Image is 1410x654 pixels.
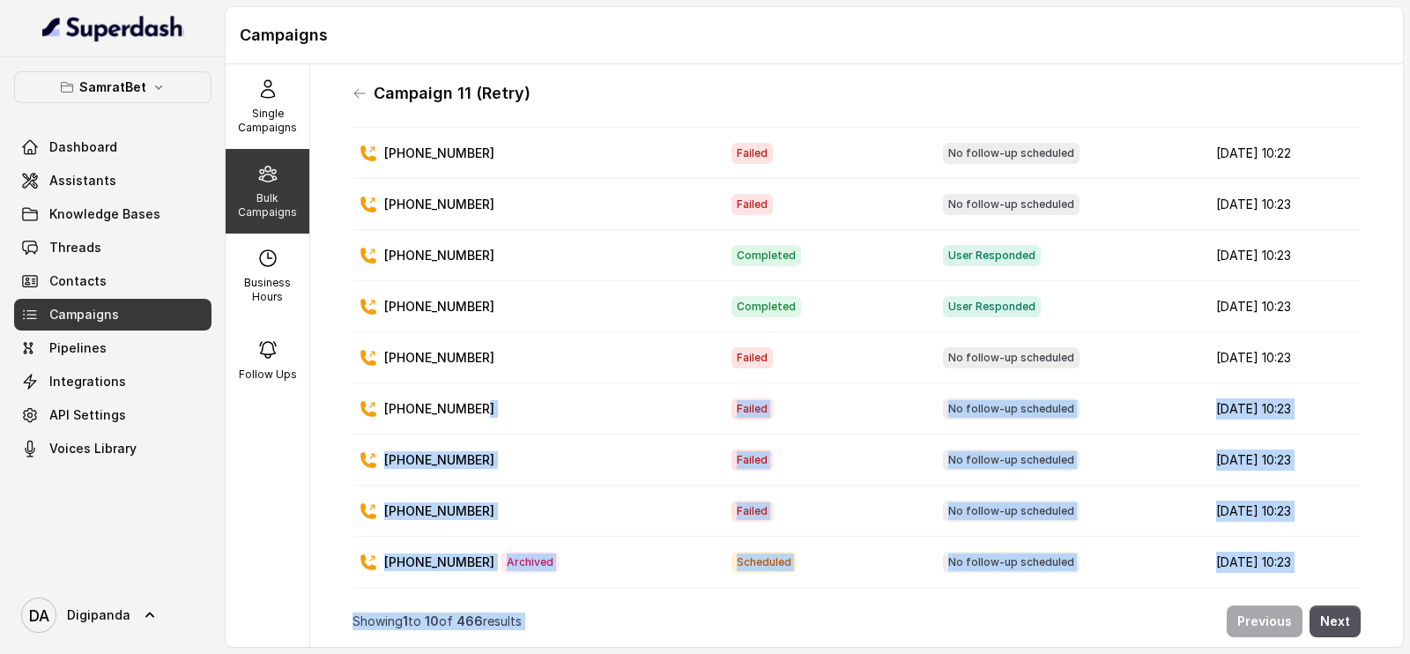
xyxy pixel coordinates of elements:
span: User Responded [943,245,1041,266]
p: Bulk Campaigns [233,191,302,219]
span: API Settings [49,406,126,424]
span: No follow-up scheduled [943,143,1080,164]
span: Scheduled [731,552,797,573]
a: Assistants [14,165,211,197]
span: Pipelines [49,339,107,357]
a: Threads [14,232,211,264]
span: Archived [501,552,559,573]
td: [DATE] 10:22 [1202,128,1361,179]
a: Pipelines [14,332,211,364]
span: No follow-up scheduled [943,501,1080,522]
span: Threads [49,239,101,256]
span: Failed [731,194,773,215]
span: Assistants [49,172,116,190]
span: Failed [731,450,773,471]
span: No follow-up scheduled [943,398,1080,420]
p: [PHONE_NUMBER] [384,400,494,418]
p: [PHONE_NUMBER] [384,196,494,213]
span: Contacts [49,272,107,290]
span: No follow-up scheduled [943,347,1080,368]
td: [DATE] 10:23 [1202,281,1361,332]
p: [PHONE_NUMBER] [384,349,494,367]
span: Failed [731,398,773,420]
button: Next [1310,606,1361,637]
p: [PHONE_NUMBER] [384,502,494,520]
p: SamratBet [79,77,146,98]
p: [PHONE_NUMBER] [384,451,494,469]
p: [PHONE_NUMBER] [384,145,494,162]
a: API Settings [14,399,211,431]
button: Previous [1227,606,1302,637]
td: [DATE] 10:23 [1202,230,1361,281]
p: Single Campaigns [233,107,302,135]
p: Business Hours [233,276,302,304]
td: [DATE] 10:23 [1202,332,1361,383]
span: Failed [731,501,773,522]
a: Digipanda [14,591,211,640]
img: light.svg [42,14,184,42]
span: Failed [731,347,773,368]
span: Completed [731,296,801,317]
span: Completed [731,245,801,266]
span: Failed [731,143,773,164]
span: No follow-up scheduled [943,450,1080,471]
p: [PHONE_NUMBER] [384,298,494,316]
span: No follow-up scheduled [943,194,1080,215]
p: [PHONE_NUMBER] [384,554,494,571]
td: [DATE] 10:23 [1202,383,1361,435]
span: No follow-up scheduled [943,552,1080,573]
span: Integrations [49,373,126,390]
span: Knowledge Bases [49,205,160,223]
td: [DATE] 10:23 [1202,486,1361,537]
a: Campaigns [14,299,211,331]
h1: Campaigns [240,21,1389,49]
nav: Pagination [352,595,1361,648]
p: Follow Ups [239,368,297,382]
span: Digipanda [67,606,130,624]
a: Dashboard [14,131,211,163]
button: SamratBet [14,71,211,103]
a: Integrations [14,366,211,398]
span: 1 [403,613,408,628]
a: Knowledge Bases [14,198,211,230]
td: [DATE] 10:23 [1202,179,1361,230]
span: Dashboard [49,138,117,156]
span: Voices Library [49,440,137,457]
td: [DATE] 10:23 [1202,537,1361,588]
text: DA [29,606,49,625]
h1: Campaign 11 (Retry) [374,79,531,108]
span: 466 [456,613,483,628]
span: User Responded [943,296,1041,317]
a: Voices Library [14,433,211,464]
p: Showing to of results [352,613,522,630]
span: 10 [425,613,439,628]
td: [DATE] 10:23 [1202,435,1361,486]
a: Contacts [14,265,211,297]
p: [PHONE_NUMBER] [384,247,494,264]
span: Campaigns [49,306,119,323]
